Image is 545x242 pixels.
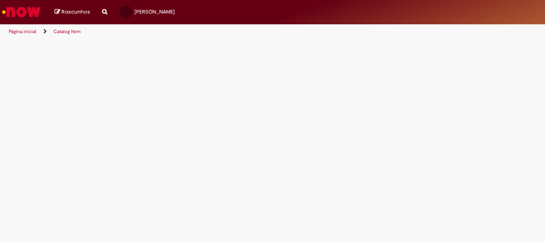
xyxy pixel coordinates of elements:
img: ServiceNow [1,4,42,20]
span: [PERSON_NAME] [134,8,175,15]
a: Catalog Item [53,28,81,35]
a: Página inicial [9,28,36,35]
a: Rascunhos [55,8,90,16]
span: Rascunhos [61,8,90,16]
ul: Trilhas de página [6,24,357,39]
